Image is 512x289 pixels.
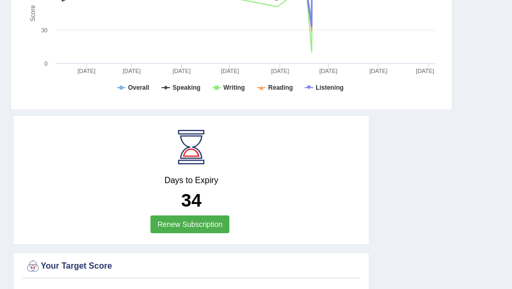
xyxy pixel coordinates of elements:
[416,68,434,74] tspan: [DATE]
[221,68,239,74] tspan: [DATE]
[128,84,149,91] tspan: Overall
[319,68,338,74] tspan: [DATE]
[123,68,141,74] tspan: [DATE]
[77,68,96,74] tspan: [DATE]
[271,68,289,74] tspan: [DATE]
[268,84,293,91] tspan: Reading
[172,68,191,74] tspan: [DATE]
[150,215,229,233] a: Renew Subscription
[181,190,202,210] b: 34
[29,5,37,22] tspan: Score
[316,84,343,91] tspan: Listening
[25,176,357,185] h4: Days to Expiry
[172,84,200,91] tspan: Speaking
[224,84,245,91] tspan: Writing
[41,27,48,33] text: 30
[44,61,48,67] text: 0
[369,68,388,74] tspan: [DATE]
[25,259,357,274] div: Your Target Score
